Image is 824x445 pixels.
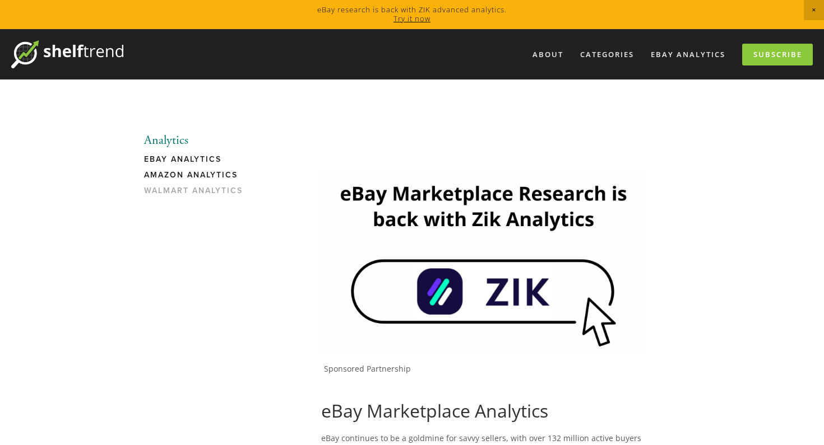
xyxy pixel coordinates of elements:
a: Amazon Analytics [144,170,251,186]
a: About [525,45,571,64]
a: eBay Analytics [144,154,251,170]
a: Try it now [394,13,430,24]
a: eBay Analytics [644,45,733,64]
img: ShelfTrend [11,40,123,68]
li: Analytics [144,133,251,148]
p: Sponsored Partnership [324,364,645,374]
a: Walmart Analytics [144,186,251,202]
img: Zik Analytics Sponsored Ad [321,171,645,353]
h1: eBay Marketplace Analytics [321,400,645,421]
a: Subscribe [742,44,813,65]
div: Categories [573,45,641,64]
